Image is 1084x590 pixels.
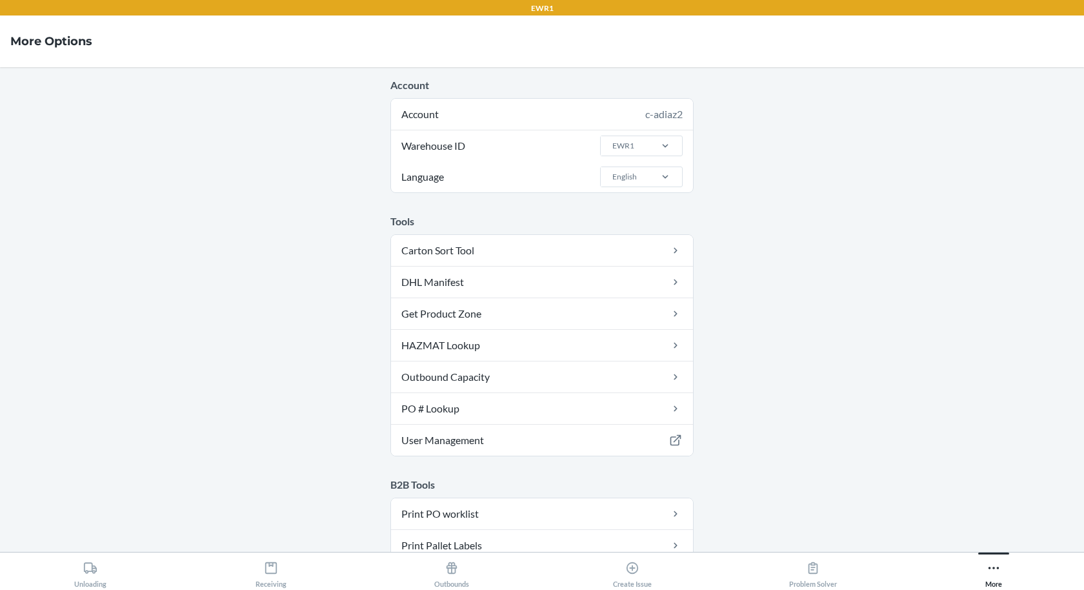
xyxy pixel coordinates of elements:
[542,553,723,588] button: Create Issue
[391,393,693,424] a: PO # Lookup
[611,171,612,183] input: LanguageEnglish
[390,214,694,229] p: Tools
[10,33,92,50] h4: More Options
[390,477,694,493] p: B2B Tools
[612,140,634,152] div: EWR1
[391,425,693,456] a: User Management
[256,556,286,588] div: Receiving
[903,553,1084,588] button: More
[645,107,683,122] div: c-adiaz2
[391,235,693,266] a: Carton Sort Tool
[612,171,637,183] div: English
[985,556,1002,588] div: More
[399,161,446,192] span: Language
[391,298,693,329] a: Get Product Zone
[74,556,106,588] div: Unloading
[611,140,612,152] input: Warehouse IDEWR1
[391,530,693,561] a: Print Pallet Labels
[391,498,693,529] a: Print PO worklist
[723,553,903,588] button: Problem Solver
[613,556,652,588] div: Create Issue
[181,553,361,588] button: Receiving
[390,77,694,93] p: Account
[434,556,469,588] div: Outbounds
[789,556,837,588] div: Problem Solver
[391,361,693,392] a: Outbound Capacity
[399,130,467,161] span: Warehouse ID
[391,99,693,130] div: Account
[391,330,693,361] a: HAZMAT Lookup
[391,267,693,298] a: DHL Manifest
[361,553,542,588] button: Outbounds
[531,3,554,14] p: EWR1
